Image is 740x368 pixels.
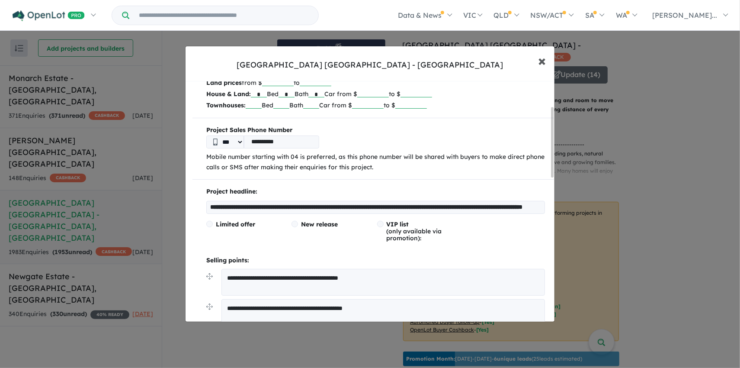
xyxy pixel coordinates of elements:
p: Bed Bath Car from $ to $ [206,100,548,111]
b: Land prices [206,79,242,87]
img: drag.svg [206,273,213,280]
p: Selling points: [206,255,548,266]
input: Try estate name, suburb, builder or developer [131,6,317,25]
img: Phone icon [213,139,218,145]
p: from $ to [206,77,548,88]
span: (only available via promotion): [387,220,442,242]
p: Project headline: [206,187,548,197]
p: Bed Bath Car from $ to $ [206,88,548,100]
img: Openlot PRO Logo White [13,10,85,21]
span: New release [301,220,338,228]
b: Project Sales Phone Number [206,125,548,136]
b: House & Land: [206,90,251,98]
span: Limited offer [216,220,255,228]
img: drag.svg [206,303,213,310]
span: VIP list [387,220,409,228]
div: [GEOGRAPHIC_DATA] [GEOGRAPHIC_DATA] - [GEOGRAPHIC_DATA] [237,59,503,71]
b: Townhouses: [206,101,246,109]
p: Mobile number starting with 04 is preferred, as this phone number will be shared with buyers to m... [206,152,548,173]
span: × [538,51,546,70]
span: [PERSON_NAME]... [652,11,717,19]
